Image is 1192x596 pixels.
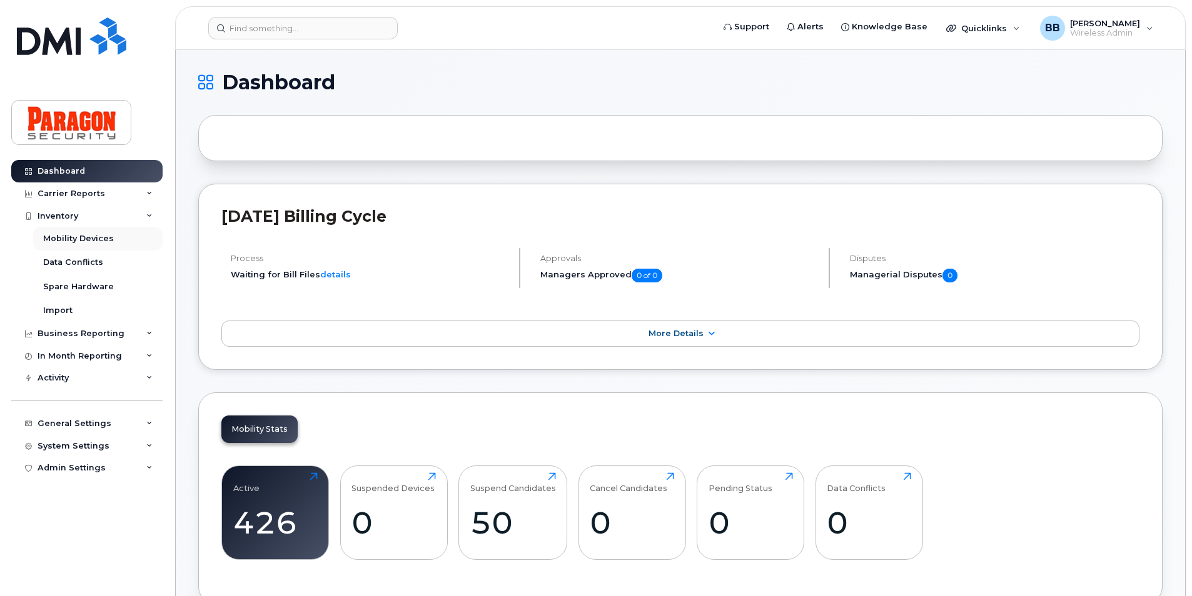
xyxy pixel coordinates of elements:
div: 426 [233,504,318,541]
span: More Details [649,329,704,338]
li: Waiting for Bill Files [231,269,508,281]
div: 0 [827,504,911,541]
span: 0 [942,269,957,282]
div: Pending Status [709,472,772,493]
div: 0 [590,504,674,541]
div: Active [233,472,260,493]
h4: Disputes [850,254,1139,263]
div: Suspended Devices [351,472,435,493]
div: Suspend Candidates [470,472,556,493]
h5: Managerial Disputes [850,269,1139,282]
span: Dashboard [222,73,335,92]
a: Data Conflicts0 [827,472,911,552]
h5: Managers Approved [540,269,818,282]
a: Suspend Candidates50 [470,472,556,552]
div: 50 [470,504,556,541]
div: Data Conflicts [827,472,886,493]
a: details [320,269,351,279]
a: Pending Status0 [709,472,793,552]
a: Suspended Devices0 [351,472,436,552]
h4: Process [231,254,508,263]
a: Active426 [233,472,318,552]
div: 0 [709,504,793,541]
a: Cancel Candidates0 [590,472,674,552]
div: Cancel Candidates [590,472,667,493]
h2: [DATE] Billing Cycle [221,207,1139,226]
h4: Approvals [540,254,818,263]
div: 0 [351,504,436,541]
span: 0 of 0 [632,269,662,282]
